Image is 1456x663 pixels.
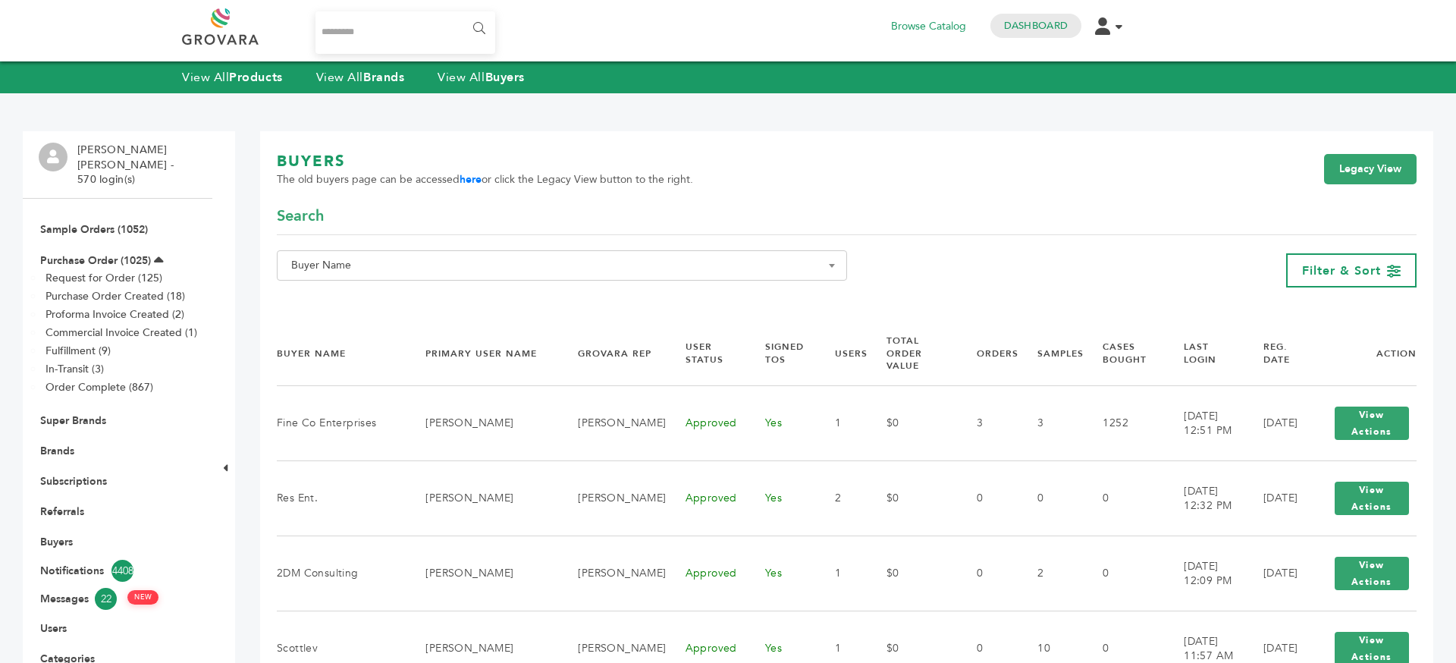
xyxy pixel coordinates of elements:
span: Buyer Name [277,250,847,281]
td: [PERSON_NAME] [406,386,559,461]
td: Res Ent. [277,461,406,536]
td: [DATE] [1244,386,1308,461]
a: Purchase Order (1025) [40,253,151,268]
th: Buyer Name [277,322,406,386]
td: Yes [746,461,816,536]
button: View Actions [1335,407,1409,440]
a: In-Transit (3) [45,362,104,376]
a: View AllProducts [182,69,283,86]
span: 22 [95,588,117,610]
strong: Brands [363,69,404,86]
td: 1252 [1084,386,1165,461]
li: [PERSON_NAME] [PERSON_NAME] - 570 login(s) [77,143,209,187]
a: Buyers [40,535,73,549]
a: Sample Orders (1052) [40,222,148,237]
th: Last Login [1165,322,1244,386]
input: Search... [315,11,495,54]
td: [DATE] [1244,536,1308,611]
th: Orders [958,322,1018,386]
td: Approved [667,461,746,536]
a: Legacy View [1324,154,1417,184]
a: Request for Order (125) [45,271,162,285]
a: Order Complete (867) [45,380,153,394]
a: here [460,172,482,187]
td: 3 [1018,386,1084,461]
td: 0 [958,461,1018,536]
a: Commercial Invoice Created (1) [45,325,197,340]
span: The old buyers page can be accessed or click the Legacy View button to the right. [277,172,693,187]
span: Search [277,206,324,227]
td: [DATE] 12:09 PM [1165,536,1244,611]
td: 0 [1084,461,1165,536]
a: Browse Catalog [891,18,966,35]
button: View Actions [1335,482,1409,515]
td: [DATE] [1244,461,1308,536]
td: 1 [816,386,868,461]
span: NEW [127,590,158,605]
strong: Products [229,69,282,86]
th: Signed TOS [746,322,816,386]
th: Primary User Name [406,322,559,386]
td: [PERSON_NAME] [559,536,666,611]
a: View AllBuyers [438,69,525,86]
td: 0 [1018,461,1084,536]
td: [DATE] 12:51 PM [1165,386,1244,461]
td: [PERSON_NAME] [406,461,559,536]
th: Reg. Date [1244,322,1308,386]
td: 0 [1084,536,1165,611]
td: 0 [958,536,1018,611]
a: Notifications4408 [40,560,195,582]
td: [DATE] 12:32 PM [1165,461,1244,536]
td: 2DM Consulting [277,536,406,611]
a: Subscriptions [40,474,107,489]
td: Yes [746,386,816,461]
span: 4408 [111,560,133,582]
td: 2 [1018,536,1084,611]
th: Cases Bought [1084,322,1165,386]
a: Users [40,621,67,636]
td: Fine Co Enterprises [277,386,406,461]
h1: BUYERS [277,151,693,172]
td: [PERSON_NAME] [406,536,559,611]
td: $0 [868,461,959,536]
td: [PERSON_NAME] [559,461,666,536]
td: 2 [816,461,868,536]
th: Action [1308,322,1417,386]
td: Approved [667,386,746,461]
a: Fulfillment (9) [45,344,111,358]
th: User Status [667,322,746,386]
a: Dashboard [1004,19,1068,33]
td: 3 [958,386,1018,461]
a: Referrals [40,504,84,519]
a: Proforma Invoice Created (2) [45,307,184,322]
td: [PERSON_NAME] [559,386,666,461]
th: Total Order Value [868,322,959,386]
a: Brands [40,444,74,458]
th: Samples [1018,322,1084,386]
td: 1 [816,536,868,611]
a: View AllBrands [316,69,405,86]
td: Yes [746,536,816,611]
td: Approved [667,536,746,611]
img: profile.png [39,143,67,171]
a: Purchase Order Created (18) [45,289,185,303]
td: $0 [868,536,959,611]
a: Super Brands [40,413,106,428]
th: Grovara Rep [559,322,666,386]
button: View Actions [1335,557,1409,590]
a: Messages22 NEW [40,588,195,610]
strong: Buyers [485,69,525,86]
span: Buyer Name [285,255,839,276]
td: $0 [868,386,959,461]
th: Users [816,322,868,386]
span: Filter & Sort [1302,262,1381,279]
